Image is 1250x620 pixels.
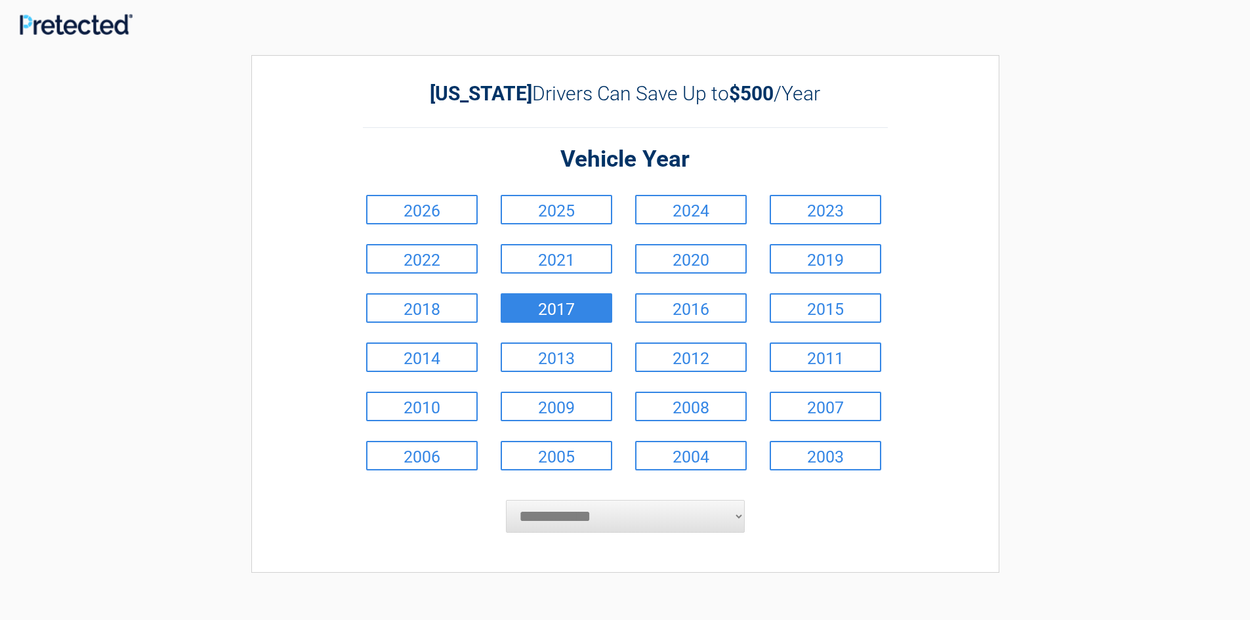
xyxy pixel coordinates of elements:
[635,392,747,421] a: 2008
[770,195,881,224] a: 2023
[366,342,478,372] a: 2014
[501,342,612,372] a: 2013
[20,14,133,34] img: Main Logo
[501,195,612,224] a: 2025
[366,195,478,224] a: 2026
[501,441,612,470] a: 2005
[635,441,747,470] a: 2004
[366,244,478,274] a: 2022
[501,293,612,323] a: 2017
[366,392,478,421] a: 2010
[770,293,881,323] a: 2015
[430,82,532,105] b: [US_STATE]
[770,392,881,421] a: 2007
[635,293,747,323] a: 2016
[635,244,747,274] a: 2020
[366,441,478,470] a: 2006
[501,392,612,421] a: 2009
[770,342,881,372] a: 2011
[363,82,888,105] h2: Drivers Can Save Up to /Year
[635,195,747,224] a: 2024
[770,244,881,274] a: 2019
[366,293,478,323] a: 2018
[729,82,774,105] b: $500
[635,342,747,372] a: 2012
[363,144,888,175] h2: Vehicle Year
[501,244,612,274] a: 2021
[770,441,881,470] a: 2003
